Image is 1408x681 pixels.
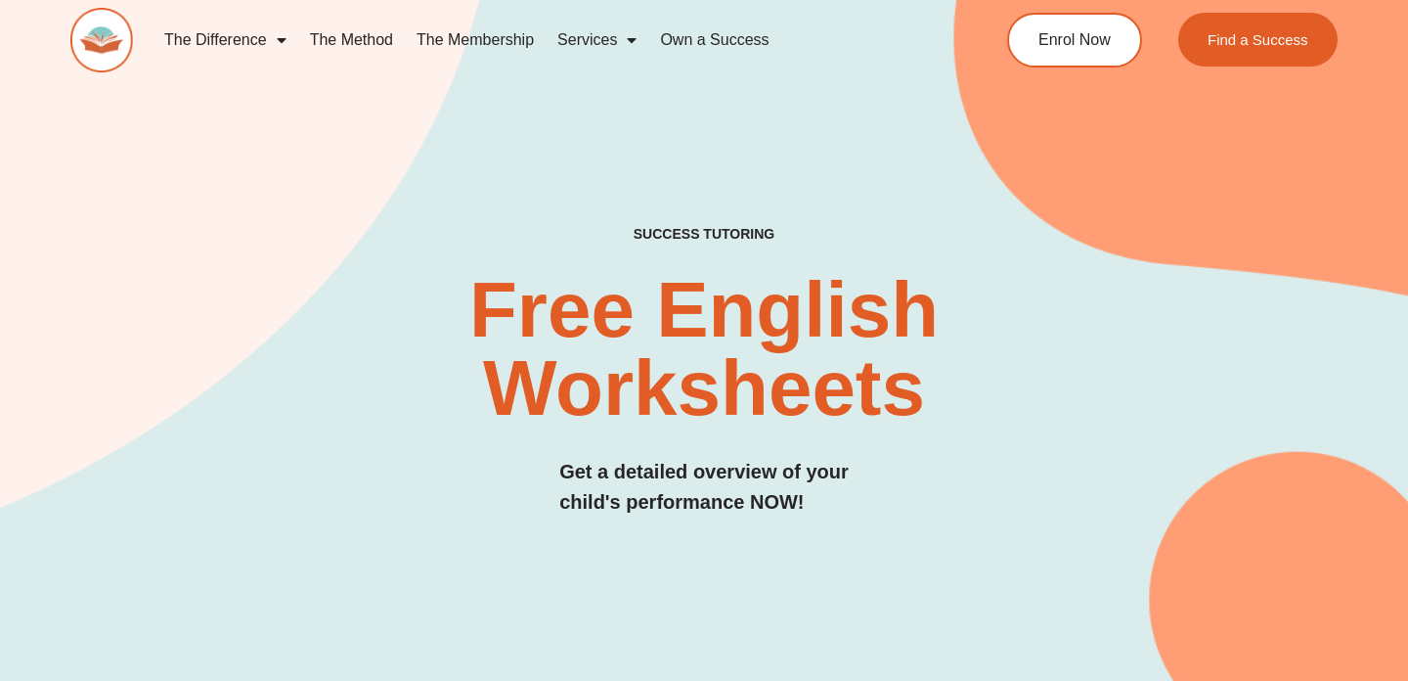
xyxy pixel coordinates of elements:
[546,18,648,63] a: Services
[516,226,892,243] h4: SUCCESS TUTORING​
[1208,32,1308,47] span: Find a Success
[559,457,849,518] h3: Get a detailed overview of your child's performance NOW!
[153,18,298,63] a: The Difference
[1007,13,1142,68] a: Enrol Now
[1178,13,1338,67] a: Find a Success
[286,271,1122,428] h2: Free English Worksheets​
[298,18,405,63] a: The Method
[1038,32,1111,48] span: Enrol Now
[153,18,935,63] nav: Menu
[648,18,780,63] a: Own a Success
[405,18,546,63] a: The Membership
